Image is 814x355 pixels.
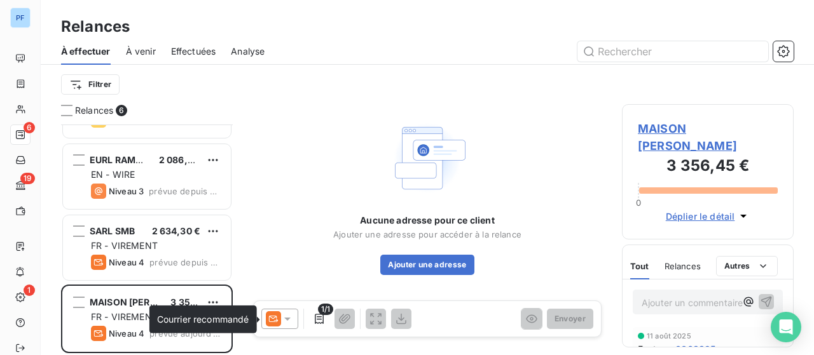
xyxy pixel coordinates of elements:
button: Ajouter une adresse [380,255,474,275]
span: 3 356,45 € [170,297,219,307]
span: 6 [24,122,35,133]
span: Niveau 3 [109,186,144,196]
span: 1/1 [318,304,333,315]
h3: Relances [61,15,130,38]
a: 1 [10,287,30,307]
span: Niveau 4 [109,328,144,338]
span: FR - VIREMENT [91,311,158,322]
span: prévue depuis 2 jours [149,186,221,196]
span: 0 [636,198,641,208]
div: Open Intercom Messenger [771,312,801,342]
span: 6 [116,105,127,116]
span: Relances [665,261,701,271]
button: Envoyer [547,309,593,329]
a: 19 [10,175,30,196]
span: FR - VIREMENT [91,240,158,251]
span: Relances [75,104,113,117]
span: SARL SMB [90,225,135,236]
span: Ajouter une adresse pour accéder à la relance [333,229,521,239]
span: 11 août 2025 [647,332,691,340]
button: Autres [716,256,778,276]
span: Déplier le détail [666,210,735,223]
div: grid [61,124,233,355]
button: Filtrer [61,74,120,95]
span: MAISON [PERSON_NAME] [90,297,205,307]
span: Analyse [231,45,265,58]
span: Niveau 4 [109,257,144,267]
a: 6 [10,124,30,145]
span: 19 [20,173,35,184]
span: Courrier recommandé [157,314,249,325]
span: prévue aujourd’hui [149,328,221,338]
span: prévue depuis 2 jours [149,257,221,267]
span: 2 634,30 € [152,225,201,236]
img: Empty state [387,117,468,199]
span: MAISON [PERSON_NAME] [638,120,778,154]
span: 2 086,81 € [159,154,206,165]
span: À effectuer [61,45,111,58]
span: 1 [24,285,35,296]
button: Déplier le détail [662,209,754,224]
span: Aucune adresse pour ce client [360,214,494,227]
h3: 3 356,45 € [638,154,778,180]
input: Rechercher [577,41,768,62]
div: PF [10,8,31,28]
span: Effectuées [171,45,216,58]
span: À venir [126,45,156,58]
span: EN - WIRE [91,169,135,180]
span: Tout [630,261,649,271]
span: EURL RAMDAM [90,154,156,165]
